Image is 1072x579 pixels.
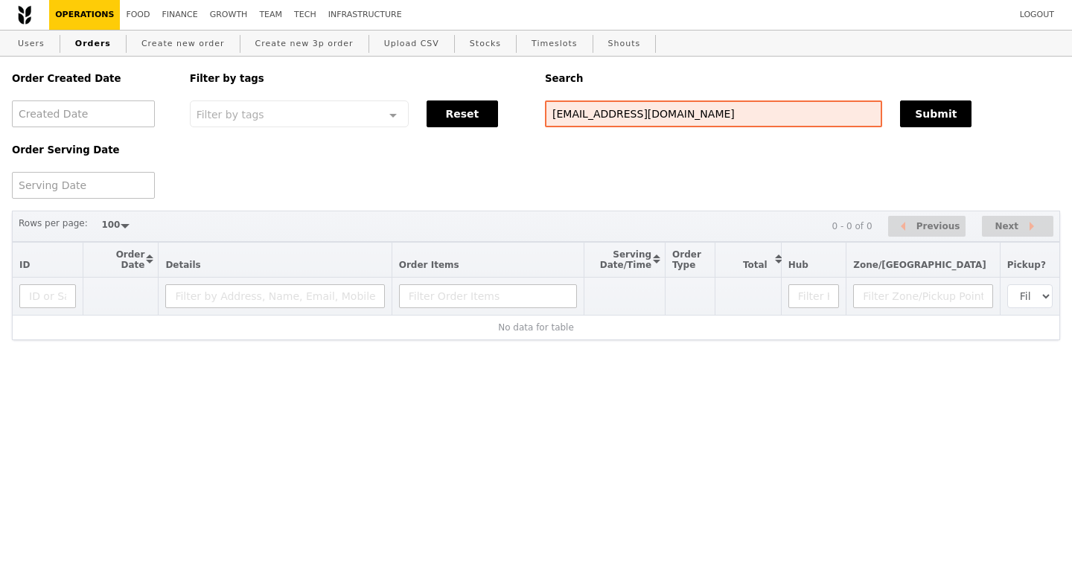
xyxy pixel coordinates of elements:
button: Previous [888,216,966,237]
button: Next [982,216,1053,237]
span: Order Items [399,260,459,270]
span: Pickup? [1007,260,1046,270]
a: Create new order [135,31,231,57]
span: Next [995,217,1018,235]
a: Orders [69,31,117,57]
input: Filter by Address, Name, Email, Mobile [165,284,384,308]
h5: Order Serving Date [12,144,172,156]
div: 0 - 0 of 0 [832,221,872,231]
h5: Order Created Date [12,73,172,84]
input: Created Date [12,100,155,127]
img: Grain logo [18,5,31,25]
input: Search any field [545,100,882,127]
input: Serving Date [12,172,155,199]
span: ID [19,260,30,270]
span: Order Type [672,249,701,270]
input: Filter Order Items [399,284,578,308]
button: Submit [900,100,971,127]
a: Stocks [464,31,507,57]
div: No data for table [19,322,1053,333]
a: Create new 3p order [249,31,360,57]
a: Users [12,31,51,57]
span: Previous [916,217,960,235]
span: Filter by tags [197,107,264,121]
label: Rows per page: [19,216,88,231]
input: Filter Zone/Pickup Point [853,284,993,308]
span: Details [165,260,200,270]
a: Upload CSV [378,31,445,57]
input: Filter Hub [788,284,840,308]
span: Hub [788,260,808,270]
h5: Search [545,73,1060,84]
input: ID or Salesperson name [19,284,76,308]
span: Zone/[GEOGRAPHIC_DATA] [853,260,986,270]
a: Shouts [602,31,647,57]
button: Reset [427,100,498,127]
a: Timeslots [526,31,583,57]
h5: Filter by tags [190,73,527,84]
